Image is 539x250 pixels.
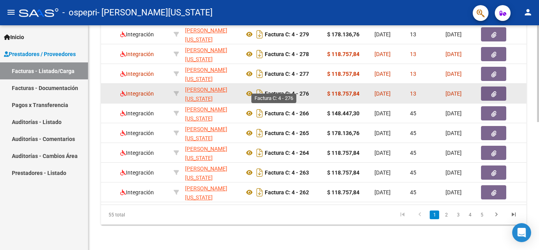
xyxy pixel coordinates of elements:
[464,208,476,222] li: page 4
[265,71,309,77] strong: Factura C: 4 - 277
[410,169,416,176] span: 45
[185,47,227,62] span: [PERSON_NAME][US_STATE]
[185,184,238,201] div: 27308238836
[255,107,265,120] i: Descargar documento
[265,169,309,176] strong: Factura C: 4 - 263
[452,208,464,222] li: page 3
[265,31,309,38] strong: Factura C: 4 - 279
[185,105,238,122] div: 27308238836
[101,205,185,225] div: 55 total
[374,189,391,195] span: [DATE]
[327,150,359,156] strong: $ 118.757,84
[120,31,154,38] span: Integración
[185,46,238,62] div: 27308238836
[410,189,416,195] span: 45
[255,127,265,139] i: Descargar documento
[255,87,265,100] i: Descargar documento
[410,150,416,156] span: 45
[327,130,359,136] strong: $ 178.136,76
[410,130,416,136] span: 45
[374,169,391,176] span: [DATE]
[185,125,238,141] div: 27308238836
[327,189,359,195] strong: $ 118.757,84
[429,208,440,222] li: page 1
[255,68,265,80] i: Descargar documento
[445,90,462,97] span: [DATE]
[523,8,533,17] mat-icon: person
[185,85,238,102] div: 27308238836
[185,145,238,161] div: 27308238836
[445,189,462,195] span: [DATE]
[265,110,309,117] strong: Factura C: 4 - 266
[410,110,416,117] span: 45
[440,208,452,222] li: page 2
[185,67,227,82] span: [PERSON_NAME][US_STATE]
[327,51,359,57] strong: $ 118.757,84
[185,106,227,122] span: [PERSON_NAME][US_STATE]
[506,211,521,219] a: go to last page
[265,51,309,57] strong: Factura C: 4 - 278
[327,31,359,38] strong: $ 178.136,76
[453,211,463,219] a: 3
[185,164,238,181] div: 27308238836
[255,28,265,41] i: Descargar documento
[374,31,391,38] span: [DATE]
[265,189,309,195] strong: Factura C: 4 - 262
[120,90,154,97] span: Integración
[374,130,391,136] span: [DATE]
[477,211,487,219] a: 5
[430,211,439,219] a: 1
[265,90,309,97] strong: Factura C: 4 - 276
[120,130,154,136] span: Integración
[327,90,359,97] strong: $ 118.757,84
[445,71,462,77] span: [DATE]
[445,169,462,176] span: [DATE]
[374,51,391,57] span: [DATE]
[185,165,227,181] span: [PERSON_NAME][US_STATE]
[395,211,410,219] a: go to first page
[374,150,391,156] span: [DATE]
[374,71,391,77] span: [DATE]
[185,26,238,43] div: 27308238836
[265,150,309,156] strong: Factura C: 4 - 264
[327,110,359,117] strong: $ 148.447,30
[410,90,416,97] span: 13
[445,150,462,156] span: [DATE]
[4,33,24,41] span: Inicio
[185,146,227,161] span: [PERSON_NAME][US_STATE]
[255,186,265,199] i: Descargar documento
[255,48,265,60] i: Descargar documento
[374,110,391,117] span: [DATE]
[410,71,416,77] span: 13
[6,8,16,17] mat-icon: menu
[185,27,227,43] span: [PERSON_NAME][US_STATE]
[412,211,427,219] a: go to previous page
[185,185,227,201] span: [PERSON_NAME][US_STATE]
[265,130,309,136] strong: Factura C: 4 - 265
[327,71,359,77] strong: $ 118.757,84
[327,169,359,176] strong: $ 118.757,84
[374,90,391,97] span: [DATE]
[62,4,97,21] span: - ospepri
[445,51,462,57] span: [DATE]
[445,130,462,136] span: [DATE]
[255,147,265,159] i: Descargar documento
[512,223,531,242] div: Open Intercom Messenger
[465,211,475,219] a: 4
[185,66,238,82] div: 27308238836
[185,86,227,102] span: [PERSON_NAME][US_STATE]
[442,211,451,219] a: 2
[445,31,462,38] span: [DATE]
[410,51,416,57] span: 13
[255,166,265,179] i: Descargar documento
[4,50,76,58] span: Prestadores / Proveedores
[120,189,154,195] span: Integración
[120,169,154,176] span: Integración
[445,110,462,117] span: [DATE]
[120,150,154,156] span: Integración
[97,4,213,21] span: - [PERSON_NAME][US_STATE]
[410,31,416,38] span: 13
[476,208,488,222] li: page 5
[120,110,154,117] span: Integración
[185,126,227,141] span: [PERSON_NAME][US_STATE]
